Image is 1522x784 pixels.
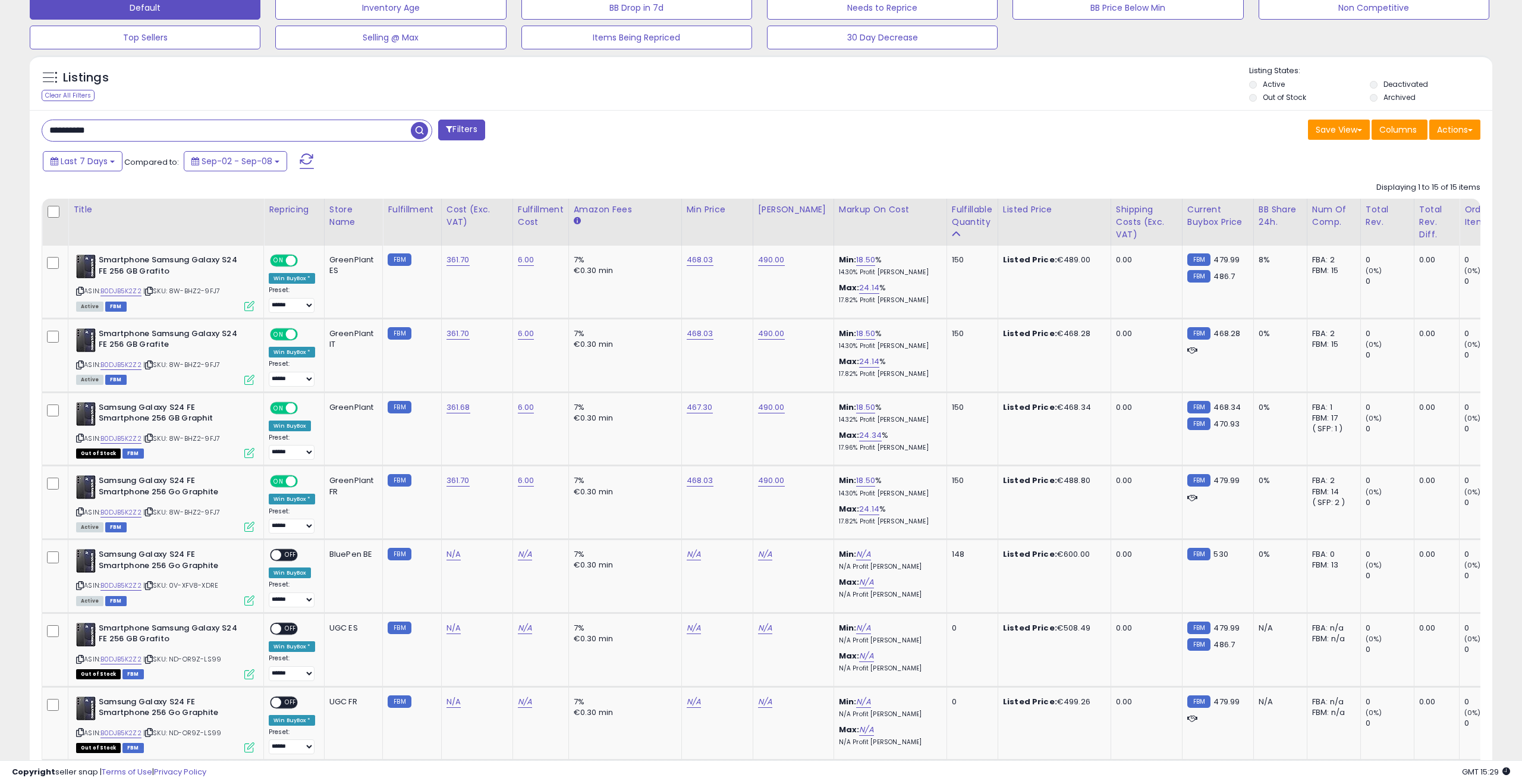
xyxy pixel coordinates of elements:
[296,329,315,339] span: OFF
[1366,570,1414,581] div: 0
[952,402,989,413] div: 150
[952,549,989,560] div: 148
[1213,254,1240,265] span: 479.99
[329,475,374,497] div: GreenPlant FR
[99,475,243,500] b: Samsung Galaxy S24 FE Smartphone 256 Go Graphite
[1213,548,1228,560] span: 530
[1213,475,1240,486] span: 479.99
[1464,487,1481,497] small: (0%)
[1464,402,1512,413] div: 0
[1312,623,1351,634] div: FBA: n/a
[574,623,672,634] div: 7%
[100,286,141,296] a: B0DJB5K2Z2
[518,696,532,708] a: N/A
[1003,402,1102,413] div: €468.34
[1419,255,1450,265] div: 0.00
[388,401,411,413] small: FBM
[1312,475,1351,486] div: FBA: 2
[143,434,220,443] span: | SKU: 8W-BHZ2-9FJ7
[839,518,938,526] p: 17.82% Profit [PERSON_NAME]
[518,328,534,340] a: 6.00
[839,490,938,498] p: 14.30% Profit [PERSON_NAME]
[839,203,942,216] div: Markup on Cost
[839,254,857,265] b: Min:
[1116,623,1173,634] div: 0.00
[687,203,748,216] div: Min Price
[574,475,672,486] div: 7%
[574,339,672,350] div: €0.30 min
[388,253,411,266] small: FBM
[856,402,875,413] a: 18.50
[1379,124,1417,136] span: Columns
[329,549,374,560] div: BluePen BE
[269,360,315,387] div: Preset:
[42,90,95,101] div: Clear All Filters
[63,70,109,86] h5: Listings
[388,327,411,340] small: FBM
[859,576,873,588] a: N/A
[1366,424,1414,434] div: 0
[76,402,96,426] img: 31YtuBTyT6L._SL40_.jpg
[1003,475,1057,486] b: Listed Price:
[856,328,875,340] a: 18.50
[834,199,946,246] th: The percentage added to the cost of goods (COGS) that forms the calculator for Min & Max prices.
[1116,402,1173,413] div: 0.00
[269,286,315,313] div: Preset:
[1464,413,1481,423] small: (0%)
[859,650,873,662] a: N/A
[859,429,882,441] a: 24.34
[143,507,220,517] span: | SKU: 8W-BHZ2-9FJ7
[687,402,713,413] a: 467.30
[76,475,96,499] img: 31YtuBTyT6L._SL40_.jpg
[1213,271,1235,282] span: 486.7
[758,622,772,634] a: N/A
[446,402,470,413] a: 361.68
[839,328,938,350] div: %
[61,155,108,167] span: Last 7 Days
[839,402,857,413] b: Min:
[1464,203,1508,228] div: Ordered Items
[76,623,96,647] img: 31YtuBTyT6L._SL40_.jpg
[388,548,411,560] small: FBM
[100,360,141,370] a: B0DJB5K2Z2
[1464,340,1481,349] small: (0%)
[1312,339,1351,350] div: FBM: 15
[574,402,672,413] div: 7%
[574,203,677,216] div: Amazon Fees
[1213,328,1240,339] span: 468.28
[100,507,141,518] a: B0DJB5K2Z2
[574,560,672,570] div: €0.30 min
[76,402,254,457] div: ASIN:
[952,328,989,339] div: 150
[839,475,857,486] b: Min:
[1003,549,1102,560] div: €600.00
[1464,549,1512,560] div: 0
[1312,487,1351,497] div: FBM: 14
[76,596,103,606] span: All listings currently available for purchase on Amazon
[839,283,938,305] div: %
[1259,203,1302,228] div: BB Share 24h.
[839,356,938,378] div: %
[76,328,254,384] div: ASIN:
[1366,497,1414,508] div: 0
[1312,402,1351,413] div: FBA: 1
[518,203,564,228] div: Fulfillment Cost
[839,622,857,634] b: Min:
[1116,203,1177,241] div: Shipping Costs (Exc. VAT)
[758,328,785,340] a: 490.00
[329,402,374,413] div: GreenPlant
[1383,79,1428,89] label: Deactivated
[1464,255,1512,265] div: 0
[76,375,103,385] span: All listings currently available for purchase on Amazon
[99,402,243,427] b: Samsung Galaxy S24 FE Smartphone 256 GB Graphit
[1312,424,1351,434] div: ( SFP: 1 )
[271,329,286,339] span: ON
[329,328,374,350] div: GreenPlant IT
[687,622,701,634] a: N/A
[1429,120,1480,140] button: Actions
[1464,475,1512,486] div: 0
[1003,622,1057,634] b: Listed Price:
[574,328,672,339] div: 7%
[1312,560,1351,570] div: FBM: 13
[1383,92,1416,102] label: Archived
